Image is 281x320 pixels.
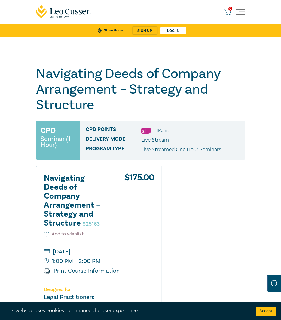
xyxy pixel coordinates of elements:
[44,247,154,256] small: [DATE]
[44,267,120,275] a: Print Course Information
[86,127,141,134] span: CPD Points
[44,293,94,301] small: Legal Practitioners
[41,136,75,148] small: Seminar (1 Hour)
[141,136,169,143] span: Live Stream
[86,136,141,144] span: Delivery Mode
[5,307,247,315] div: This website uses cookies to enhance the user experience.
[83,220,100,227] small: S25163
[160,27,186,34] a: Log in
[44,287,154,292] p: Designed for
[141,128,151,134] img: Substantive Law
[86,146,141,154] span: Program type
[44,174,110,228] h2: Navigating Deeds of Company Arrangement – Strategy and Structure
[44,231,84,238] button: Add to wishlist
[156,127,169,134] li: 1 Point
[228,7,232,11] span: 0
[133,27,157,34] a: sign up
[93,27,128,34] a: Store Home
[124,174,154,231] div: $ 175.00
[236,7,245,16] button: Toggle navigation
[256,307,276,316] button: Accept cookies
[41,125,56,136] h3: CPD
[36,66,245,113] h1: Navigating Deeds of Company Arrangement – Strategy and Structure
[141,146,221,154] p: Live Streamed One Hour Seminars
[271,280,277,286] img: Information Icon
[44,256,154,266] small: 1:00 PM - 2:00 PM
